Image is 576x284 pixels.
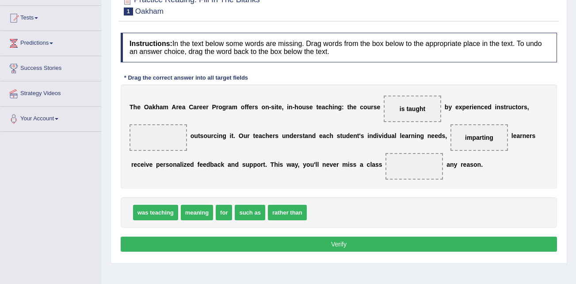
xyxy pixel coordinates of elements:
[177,161,180,168] b: a
[229,104,232,111] b: a
[530,132,532,139] b: r
[350,132,353,139] b: e
[135,7,164,15] small: Oakham
[156,104,160,111] b: h
[278,161,280,168] b: i
[348,161,350,168] b: i
[523,132,526,139] b: n
[316,104,318,111] b: t
[518,104,522,111] b: o
[391,132,395,139] b: a
[371,104,373,111] b: r
[133,205,178,220] span: was teaching
[257,161,261,168] b: o
[124,8,133,15] span: 1
[477,104,481,111] b: n
[262,104,266,111] b: o
[149,104,153,111] b: a
[462,104,466,111] b: p
[189,104,193,111] b: C
[160,104,163,111] b: a
[169,161,173,168] b: o
[217,132,219,139] b: i
[187,161,190,168] b: e
[173,161,177,168] b: n
[235,161,239,168] b: d
[199,104,203,111] b: e
[384,132,388,139] b: d
[214,132,217,139] b: c
[316,161,317,168] b: l
[295,161,298,168] b: y
[488,104,492,111] b: d
[382,132,384,139] b: i
[322,161,326,168] b: n
[309,104,313,111] b: e
[230,132,232,139] b: i
[275,104,276,111] b: i
[332,104,334,111] b: i
[359,132,360,139] b: '
[416,132,420,139] b: n
[353,104,357,111] b: e
[191,132,195,139] b: o
[282,132,286,139] b: u
[463,161,467,168] b: e
[137,161,141,168] b: c
[190,161,194,168] b: d
[305,132,308,139] b: a
[203,161,206,168] b: e
[346,132,350,139] b: d
[297,132,299,139] b: r
[232,104,237,111] b: m
[294,104,298,111] b: h
[506,104,508,111] b: r
[369,132,373,139] b: n
[481,161,483,168] b: .
[524,104,527,111] b: s
[303,161,306,168] b: y
[522,104,524,111] b: r
[508,104,512,111] b: u
[293,104,295,111] b: -
[160,161,164,168] b: e
[527,104,529,111] b: ,
[231,132,233,139] b: t
[249,161,253,168] b: p
[0,81,101,104] a: Strategy Videos
[246,161,250,168] b: u
[448,104,452,111] b: y
[334,104,338,111] b: n
[361,132,364,139] b: s
[350,161,353,168] b: s
[466,104,469,111] b: e
[0,6,101,28] a: Tests
[353,161,356,168] b: s
[141,161,144,168] b: e
[261,161,263,168] b: r
[197,104,199,111] b: r
[511,132,513,139] b: l
[152,104,156,111] b: k
[0,31,101,53] a: Predictions
[400,132,402,139] b: l
[303,132,305,139] b: t
[495,104,497,111] b: i
[473,161,477,168] b: o
[280,161,283,168] b: s
[408,132,411,139] b: r
[216,104,218,111] b: r
[210,161,214,168] b: b
[182,161,183,168] b: i
[459,104,462,111] b: x
[166,161,169,168] b: s
[516,132,520,139] b: a
[445,132,447,139] b: ,
[515,104,518,111] b: t
[182,104,186,111] b: a
[290,132,294,139] b: d
[342,132,346,139] b: u
[314,161,315,168] b: '
[294,132,297,139] b: e
[500,104,504,111] b: s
